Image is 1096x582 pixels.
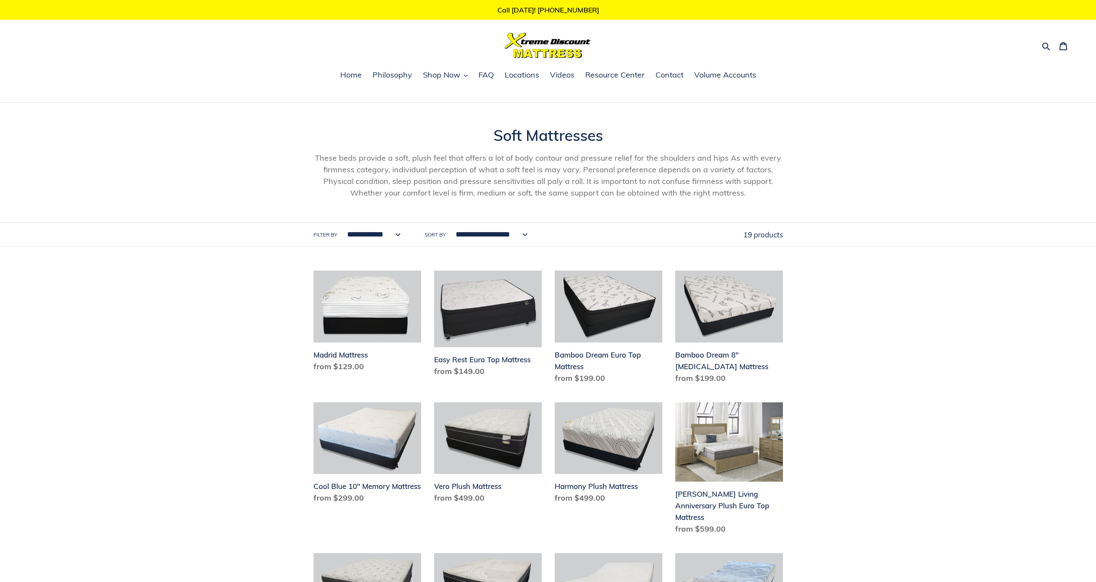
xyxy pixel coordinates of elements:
[419,69,472,82] button: Shop Now
[340,70,362,80] span: Home
[314,271,421,376] a: Madrid Mattress
[555,271,662,387] a: Bamboo Dream Euro Top Mattress
[694,70,756,80] span: Volume Accounts
[550,70,574,80] span: Videos
[478,70,494,80] span: FAQ
[675,402,783,538] a: Scott Living Anniversary Plush Euro Top Mattress
[500,69,543,82] a: Locations
[434,402,542,507] a: Vero Plush Mattress
[373,70,412,80] span: Philosophy
[494,126,603,145] span: Soft Mattresses
[423,70,460,80] span: Shop Now
[314,231,337,239] label: Filter by
[581,69,649,82] a: Resource Center
[434,271,542,380] a: Easy Rest Euro Top Mattress
[675,271,783,387] a: Bamboo Dream 8" Memory Foam Mattress
[474,69,498,82] a: FAQ
[651,69,688,82] a: Contact
[336,69,366,82] a: Home
[546,69,579,82] a: Videos
[425,231,446,239] label: Sort by
[368,69,416,82] a: Philosophy
[690,69,761,82] a: Volume Accounts
[655,70,683,80] span: Contact
[743,230,783,239] span: 19 products
[505,70,539,80] span: Locations
[315,153,781,198] span: These beds provide a soft, plush feel that offers a lot of body contour and pressure relief for t...
[314,402,421,507] a: Cool Blue 10" Memory Mattress
[555,402,662,507] a: Harmony Plush Mattress
[505,33,591,58] img: Xtreme Discount Mattress
[585,70,645,80] span: Resource Center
